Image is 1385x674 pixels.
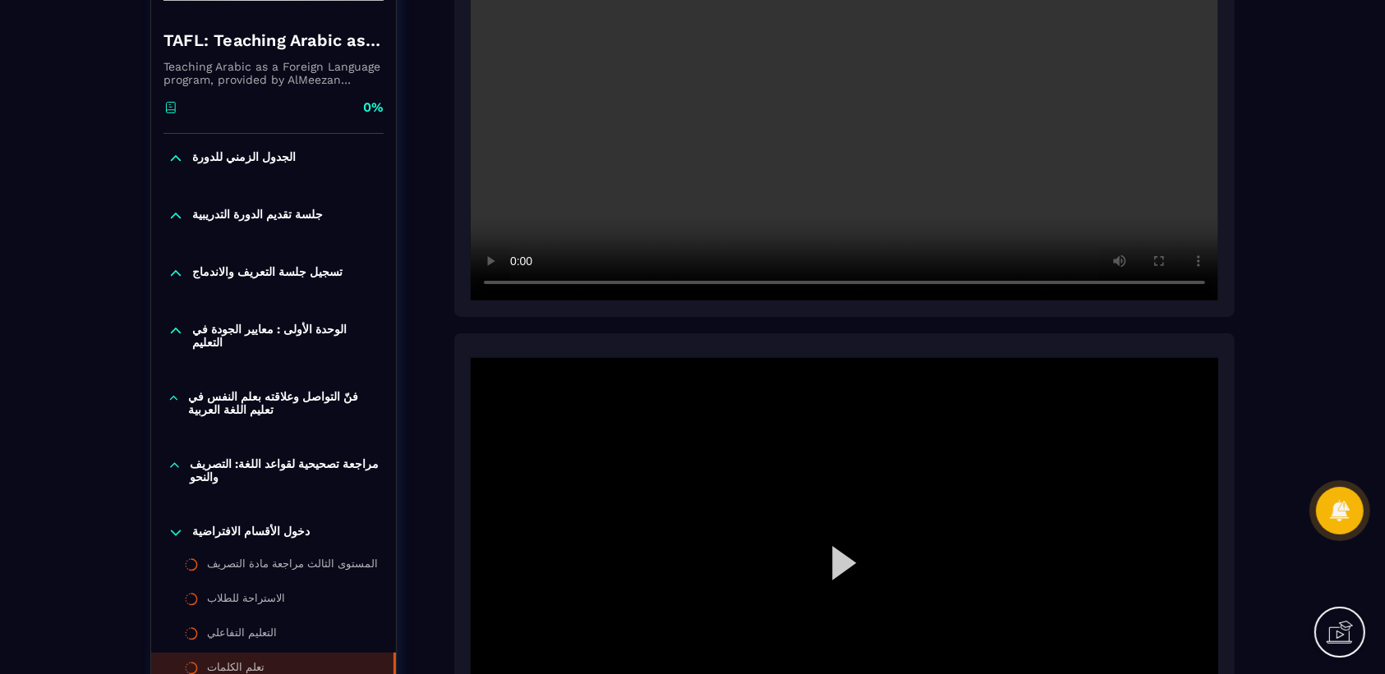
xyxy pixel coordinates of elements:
p: 0% [363,99,384,117]
h4: TAFL: Teaching Arabic as a Foreign Language program - july [163,29,384,52]
p: تسجيل جلسة التعريف والاندماج [192,265,343,282]
div: الاستراحة للطلاب [207,592,285,610]
p: الجدول الزمني للدورة [192,150,296,167]
div: التعليم التفاعلي [207,626,277,644]
p: فنّ التواصل وعلاقته بعلم النفس في تعليم اللغة العربية [188,390,380,416]
p: Teaching Arabic as a Foreign Language program, provided by AlMeezan Academy in the [GEOGRAPHIC_DATA] [163,60,384,86]
div: المستوى الثالث مراجعة مادة التصريف [207,557,378,575]
p: مراجعة تصحيحية لقواعد اللغة: التصريف والنحو [190,457,380,484]
p: الوحدة الأولى : معايير الجودة في التعليم [192,323,380,349]
p: دخول الأقسام الافتراضية [192,525,310,541]
p: جلسة تقديم الدورة التدريبية [192,208,323,224]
